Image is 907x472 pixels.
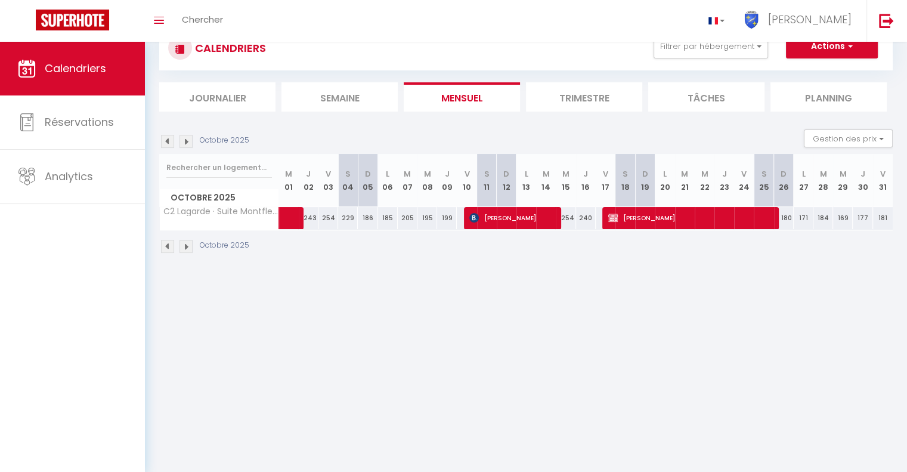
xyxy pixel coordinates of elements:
span: Réservations [45,115,114,129]
abbr: V [603,168,608,180]
abbr: J [306,168,311,180]
button: Actions [786,35,878,58]
th: 24 [734,154,754,207]
abbr: M [404,168,411,180]
li: Planning [770,82,887,112]
th: 04 [338,154,358,207]
th: 14 [536,154,556,207]
abbr: L [525,168,528,180]
li: Trimestre [526,82,642,112]
div: 195 [417,207,437,229]
abbr: V [741,168,747,180]
div: 184 [813,207,833,229]
div: 185 [378,207,398,229]
th: 07 [398,154,417,207]
th: 11 [477,154,497,207]
abbr: L [386,168,389,180]
abbr: J [583,168,588,180]
div: 171 [794,207,813,229]
th: 06 [378,154,398,207]
img: Super Booking [36,10,109,30]
th: 05 [358,154,377,207]
th: 19 [635,154,655,207]
th: 27 [794,154,813,207]
th: 10 [457,154,476,207]
th: 31 [873,154,893,207]
span: Calendriers [45,61,106,76]
li: Journalier [159,82,275,112]
li: Semaine [281,82,398,112]
span: C2 Lagarde · Suite Montfleury piscine 2chambres/Parking& Balcon [162,207,281,216]
abbr: S [345,168,351,180]
th: 23 [714,154,734,207]
div: 254 [318,207,338,229]
abbr: M [285,168,292,180]
span: Octobre 2025 [160,189,278,206]
abbr: S [623,168,628,180]
th: 18 [615,154,635,207]
th: 20 [655,154,674,207]
div: 205 [398,207,417,229]
abbr: D [642,168,648,180]
img: logout [879,13,894,28]
th: 30 [853,154,872,207]
button: Gestion des prix [804,129,893,147]
div: 181 [873,207,893,229]
span: Chercher [182,13,223,26]
abbr: M [681,168,688,180]
abbr: J [860,168,865,180]
div: 199 [437,207,457,229]
p: Octobre 2025 [200,135,249,146]
div: 229 [338,207,358,229]
div: 254 [556,207,575,229]
input: Rechercher un logement... [166,157,272,178]
abbr: L [663,168,667,180]
th: 22 [695,154,714,207]
th: 26 [774,154,794,207]
th: 13 [516,154,536,207]
abbr: L [801,168,805,180]
abbr: D [781,168,787,180]
th: 25 [754,154,773,207]
th: 16 [576,154,596,207]
li: Mensuel [404,82,520,112]
abbr: M [562,168,569,180]
h3: CALENDRIERS [192,35,266,61]
abbr: V [464,168,469,180]
abbr: D [365,168,371,180]
th: 01 [279,154,299,207]
div: 240 [576,207,596,229]
button: Ouvrir le widget de chat LiveChat [10,5,45,41]
abbr: M [840,168,847,180]
span: [PERSON_NAME] [608,206,772,229]
abbr: M [701,168,708,180]
th: 09 [437,154,457,207]
th: 15 [556,154,575,207]
abbr: J [445,168,450,180]
th: 08 [417,154,437,207]
th: 29 [833,154,853,207]
abbr: S [761,168,766,180]
span: Analytics [45,169,93,184]
div: 186 [358,207,377,229]
th: 28 [813,154,833,207]
p: Octobre 2025 [200,240,249,251]
th: 17 [596,154,615,207]
abbr: M [543,168,550,180]
div: 177 [853,207,872,229]
div: 169 [833,207,853,229]
abbr: V [880,168,886,180]
th: 02 [299,154,318,207]
th: 21 [675,154,695,207]
th: 03 [318,154,338,207]
div: 180 [774,207,794,229]
abbr: J [722,168,727,180]
span: [PERSON_NAME] [768,12,852,27]
abbr: V [326,168,331,180]
li: Tâches [648,82,764,112]
img: ... [742,11,760,29]
button: Filtrer par hébergement [654,35,768,58]
th: 12 [497,154,516,207]
abbr: M [424,168,431,180]
span: [PERSON_NAME] [469,206,555,229]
